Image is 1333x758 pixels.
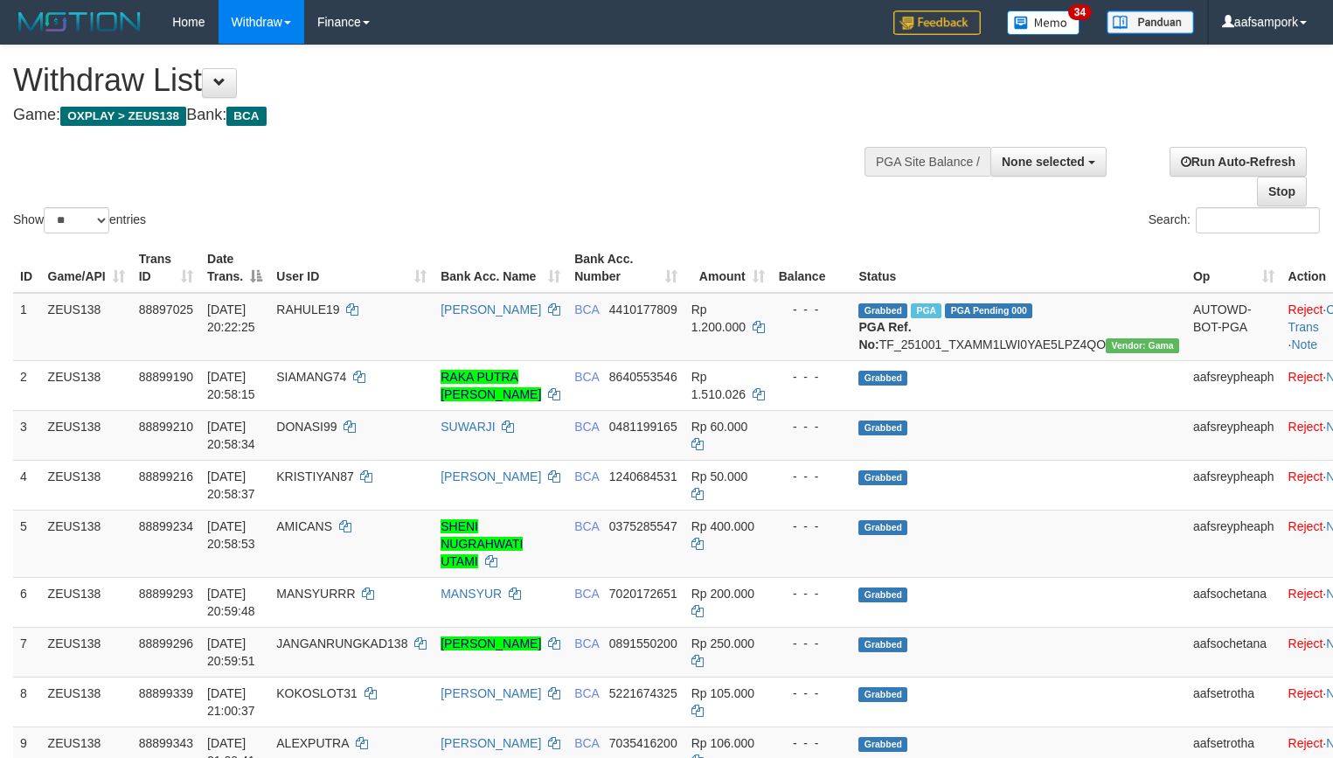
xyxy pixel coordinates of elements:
[1288,469,1323,483] a: Reject
[276,587,355,601] span: MANSYURRR
[441,303,541,316] a: [PERSON_NAME]
[13,460,41,510] td: 4
[1170,147,1307,177] a: Run Auto-Refresh
[41,677,132,727] td: ZEUS138
[207,686,255,718] span: [DATE] 21:00:37
[574,420,599,434] span: BCA
[1002,155,1085,169] span: None selected
[609,736,677,750] span: Copy 7035416200 to clipboard
[609,469,677,483] span: Copy 1240684531 to clipboard
[41,360,132,410] td: ZEUS138
[779,635,845,652] div: - - -
[207,420,255,451] span: [DATE] 20:58:34
[691,587,754,601] span: Rp 200.000
[1291,337,1317,351] a: Note
[1196,207,1320,233] input: Search:
[858,371,907,386] span: Grabbed
[691,370,746,401] span: Rp 1.510.026
[44,207,109,233] select: Showentries
[207,303,255,334] span: [DATE] 20:22:25
[41,460,132,510] td: ZEUS138
[13,63,871,98] h1: Withdraw List
[13,360,41,410] td: 2
[276,686,358,700] span: KOKOSLOT31
[779,301,845,318] div: - - -
[139,519,193,533] span: 88899234
[858,303,907,318] span: Grabbed
[1149,207,1320,233] label: Search:
[1288,736,1323,750] a: Reject
[207,587,255,618] span: [DATE] 20:59:48
[276,519,332,533] span: AMICANS
[779,418,845,435] div: - - -
[441,636,541,650] a: [PERSON_NAME]
[779,585,845,602] div: - - -
[41,410,132,460] td: ZEUS138
[779,468,845,485] div: - - -
[276,469,353,483] span: KRISTIYAN87
[13,293,41,361] td: 1
[1007,10,1080,35] img: Button%20Memo.svg
[609,686,677,700] span: Copy 5221674325 to clipboard
[276,303,339,316] span: RAHULE19
[441,736,541,750] a: [PERSON_NAME]
[207,469,255,501] span: [DATE] 20:58:37
[1106,338,1179,353] span: Vendor URL: https://trx31.1velocity.biz
[139,469,193,483] span: 88899216
[276,420,337,434] span: DONASI99
[276,636,407,650] span: JANGANRUNGKAD138
[858,588,907,602] span: Grabbed
[132,243,200,293] th: Trans ID: activate to sort column ascending
[441,420,495,434] a: SUWARJI
[1288,686,1323,700] a: Reject
[574,469,599,483] span: BCA
[574,519,599,533] span: BCA
[41,577,132,627] td: ZEUS138
[851,243,1186,293] th: Status
[609,636,677,650] span: Copy 0891550200 to clipboard
[41,293,132,361] td: ZEUS138
[609,370,677,384] span: Copy 8640553546 to clipboard
[990,147,1107,177] button: None selected
[441,370,541,401] a: RAKA PUTRA [PERSON_NAME]
[13,107,871,124] h4: Game: Bank:
[945,303,1032,318] span: PGA Pending
[13,677,41,727] td: 8
[1186,577,1281,627] td: aafsochetana
[13,243,41,293] th: ID
[139,587,193,601] span: 88899293
[41,510,132,577] td: ZEUS138
[691,686,754,700] span: Rp 105.000
[1186,677,1281,727] td: aafsetrotha
[911,303,941,318] span: Marked by aafnoeunsreypich
[139,370,193,384] span: 88899190
[772,243,852,293] th: Balance
[691,469,748,483] span: Rp 50.000
[1107,10,1194,34] img: panduan.png
[691,303,746,334] span: Rp 1.200.000
[779,518,845,535] div: - - -
[441,469,541,483] a: [PERSON_NAME]
[779,368,845,386] div: - - -
[858,520,907,535] span: Grabbed
[441,686,541,700] a: [PERSON_NAME]
[858,737,907,752] span: Grabbed
[139,303,193,316] span: 88897025
[41,243,132,293] th: Game/API: activate to sort column ascending
[684,243,772,293] th: Amount: activate to sort column ascending
[864,147,990,177] div: PGA Site Balance /
[139,636,193,650] span: 88899296
[574,686,599,700] span: BCA
[200,243,269,293] th: Date Trans.: activate to sort column descending
[1257,177,1307,206] a: Stop
[858,421,907,435] span: Grabbed
[574,370,599,384] span: BCA
[1288,519,1323,533] a: Reject
[574,303,599,316] span: BCA
[779,734,845,752] div: - - -
[609,303,677,316] span: Copy 4410177809 to clipboard
[858,687,907,702] span: Grabbed
[691,420,748,434] span: Rp 60.000
[1288,303,1323,316] a: Reject
[441,519,523,568] a: SHENI NUGRAHWATI UTAMI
